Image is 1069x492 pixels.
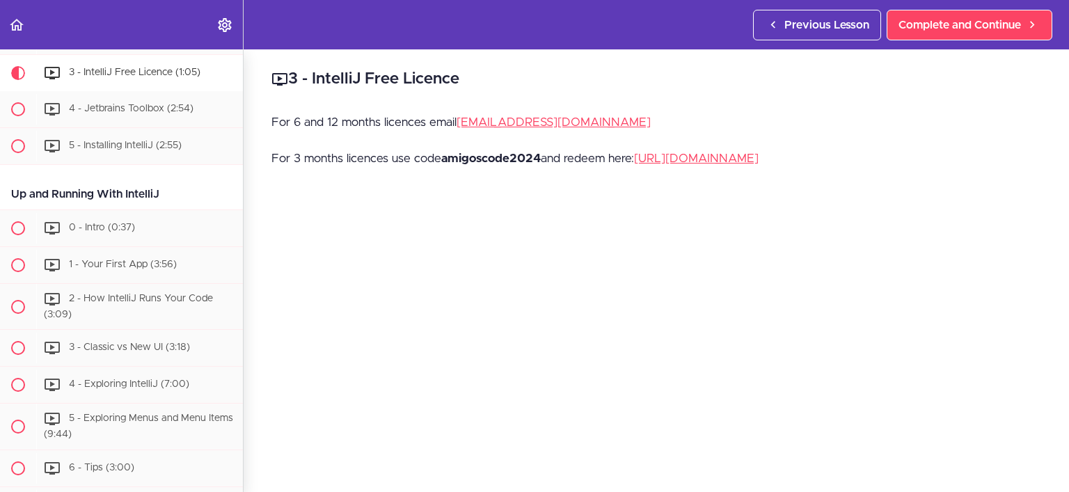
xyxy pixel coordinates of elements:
[887,10,1052,40] a: Complete and Continue
[69,223,135,232] span: 0 - Intro (0:37)
[44,294,213,319] span: 2 - How IntelliJ Runs Your Code (3:09)
[69,260,177,269] span: 1 - Your First App (3:56)
[898,17,1021,33] span: Complete and Continue
[69,141,182,150] span: 5 - Installing IntelliJ (2:55)
[216,17,233,33] svg: Settings Menu
[271,68,1041,91] h2: 3 - IntelliJ Free Licence
[753,10,881,40] a: Previous Lesson
[271,112,1041,133] p: For 6 and 12 months licences email
[69,104,193,113] span: 4 - Jetbrains Toolbox (2:54)
[271,148,1041,169] p: For 3 months licences use code and redeem here:
[8,17,25,33] svg: Back to course curriculum
[44,414,233,440] span: 5 - Exploring Menus and Menu Items (9:44)
[441,152,541,164] strong: amigoscode2024
[69,68,200,77] span: 3 - IntelliJ Free Licence (1:05)
[457,116,651,128] a: [EMAIL_ADDRESS][DOMAIN_NAME]
[69,380,189,390] span: 4 - Exploring IntelliJ (7:00)
[69,463,134,473] span: 6 - Tips (3:00)
[69,343,190,353] span: 3 - Classic vs New UI (3:18)
[784,17,869,33] span: Previous Lesson
[634,152,759,164] a: [URL][DOMAIN_NAME]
